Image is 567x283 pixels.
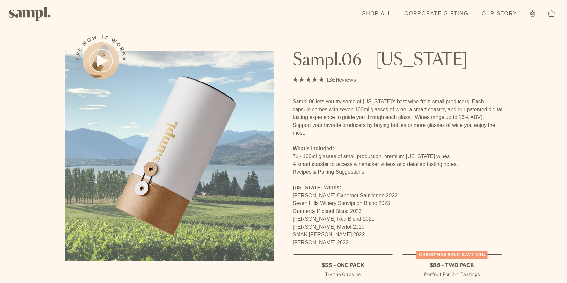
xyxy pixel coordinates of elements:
[401,7,472,21] a: Corporate Gifting
[293,51,502,70] h1: Sampl.06 - [US_STATE]
[336,77,356,83] span: Reviews
[293,98,502,137] p: Sampl.06 lets you try some of [US_STATE]'s best wine from small producers. Each capsule comes wit...
[359,7,395,21] a: Shop All
[293,168,502,176] li: Recipes & Pairing Suggestions
[83,42,119,79] button: See how it works
[293,146,334,151] strong: What’s Included:
[322,262,365,269] span: $55 - One Pack
[293,160,502,168] li: A smart coaster to access winemaker videos and detailed tasting notes.
[293,153,502,160] li: 7x - 100ml glasses of small production, premium [US_STATE] wines
[325,271,361,277] small: Try the Capsule
[416,251,488,259] div: Christmas SALE! Save 20%
[327,77,336,83] span: 136
[65,51,274,261] img: Sampl.06 - Washington
[430,262,474,269] span: $88 - Two Pack
[478,7,520,21] a: Our Story
[9,7,51,21] img: Sampl logo
[424,271,480,277] small: Perfect For 2-4 Tastings
[293,185,341,190] strong: [US_STATE] Wines:
[293,192,502,246] p: [PERSON_NAME] Cabernet Sauvignon 2022 Seven Hills Winery Sauvignon Blanc 2023 Gramercy Picpoul Bl...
